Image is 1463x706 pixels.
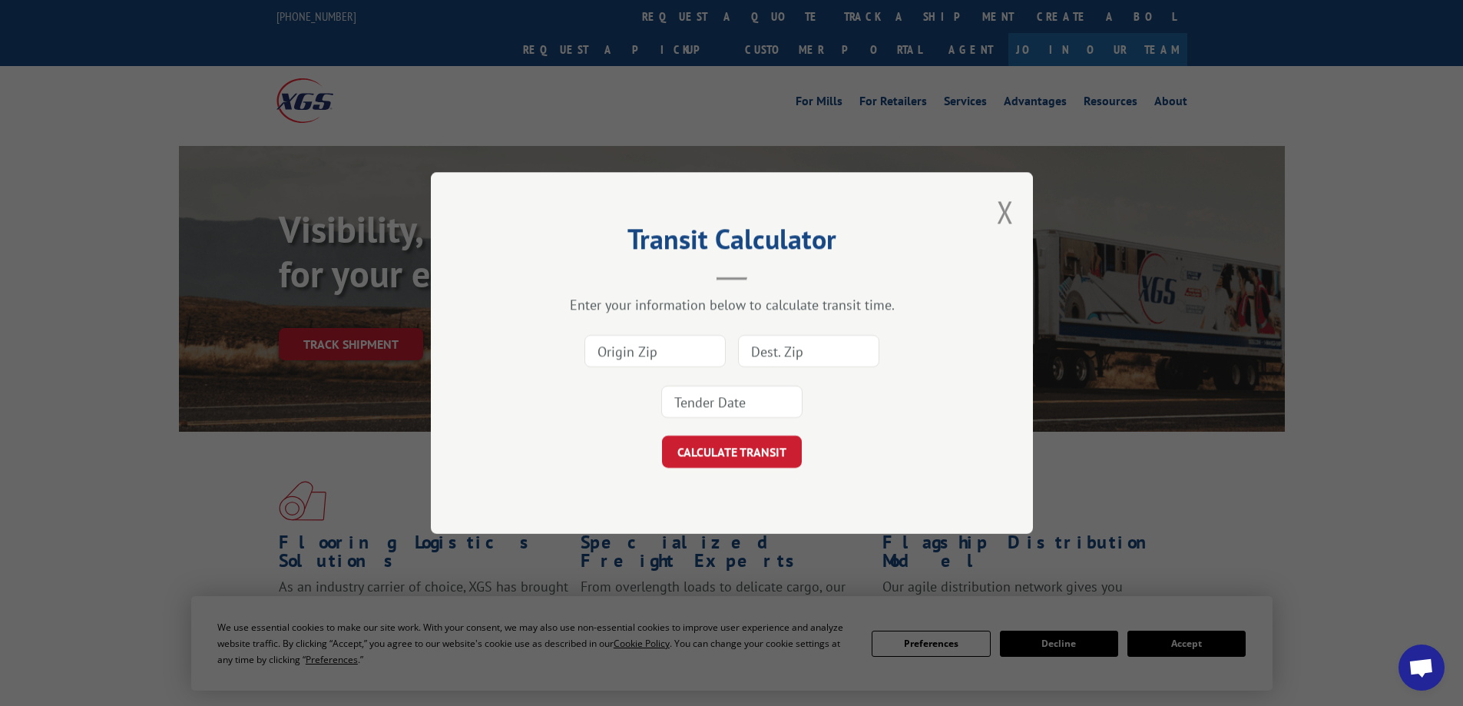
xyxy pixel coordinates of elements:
[997,191,1014,232] button: Close modal
[1398,645,1445,691] div: Open chat
[508,228,956,257] h2: Transit Calculator
[662,436,802,468] button: CALCULATE TRANSIT
[508,296,956,313] div: Enter your information below to calculate transit time.
[661,386,803,418] input: Tender Date
[584,335,726,367] input: Origin Zip
[738,335,879,367] input: Dest. Zip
